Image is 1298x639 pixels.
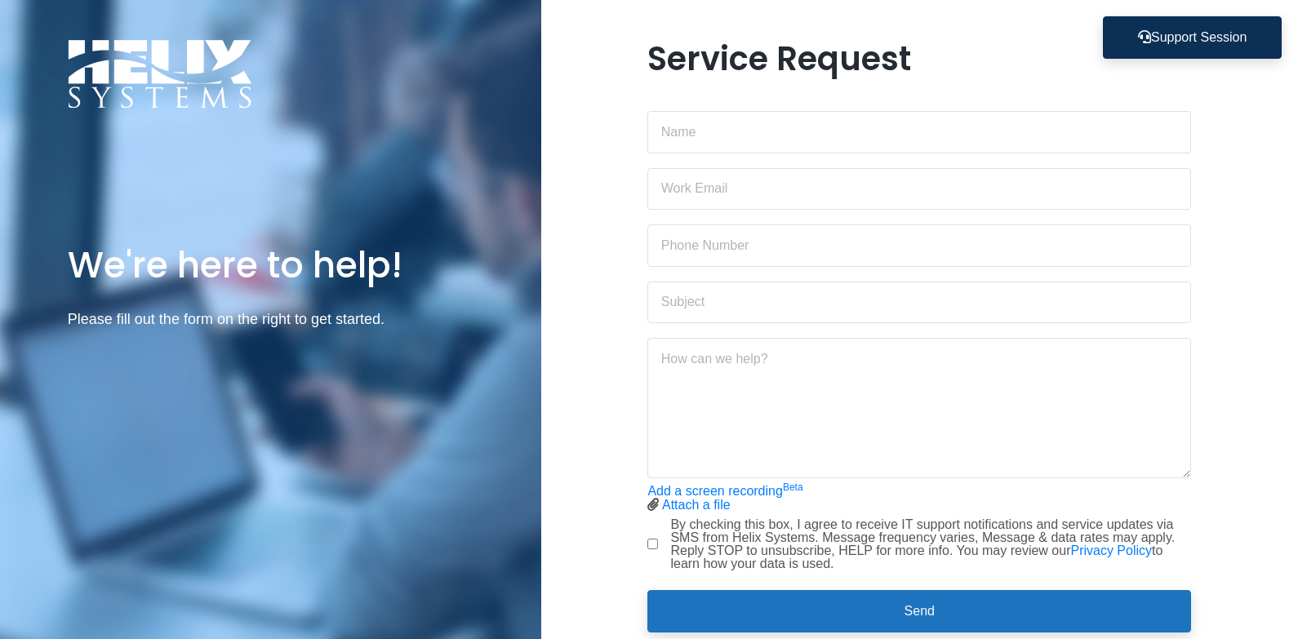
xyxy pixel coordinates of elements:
h1: We're here to help! [68,242,473,288]
input: Phone Number [647,224,1191,267]
input: Subject [647,282,1191,324]
a: Attach a file [662,498,731,512]
a: Privacy Policy [1070,544,1152,557]
button: Support Session [1103,16,1282,59]
sup: Beta [783,481,803,493]
h1: Service Request [647,39,1191,78]
a: Add a screen recordingBeta [647,484,802,498]
input: Work Email [647,168,1191,211]
img: Logo [68,39,252,109]
button: Send [647,590,1191,632]
p: Please fill out the form on the right to get started. [68,308,473,331]
label: By checking this box, I agree to receive IT support notifications and service updates via SMS fro... [670,518,1191,570]
input: Name [647,111,1191,153]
